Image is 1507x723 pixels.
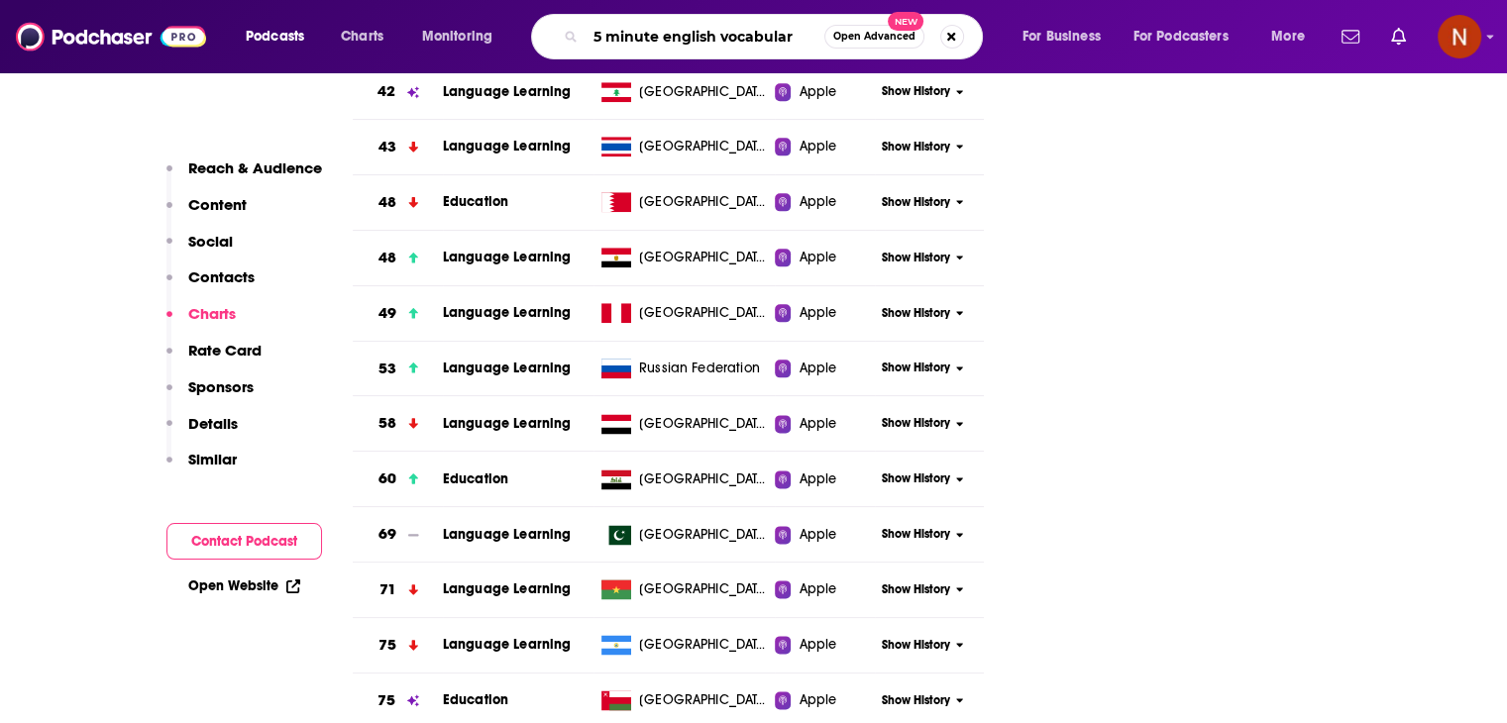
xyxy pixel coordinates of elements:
a: Apple [775,525,875,545]
span: Show History [882,692,950,709]
h3: 53 [378,358,396,380]
span: Language Learning [443,580,572,597]
span: Podcasts [246,23,304,51]
button: Show History [875,305,970,322]
h3: 43 [378,136,396,158]
button: Details [166,414,238,451]
span: Show History [882,83,950,100]
a: 49 [353,286,443,341]
a: Language Learning [443,360,572,376]
span: Apple [799,82,836,102]
span: Apple [799,248,836,267]
a: Language Learning [443,249,572,265]
p: Contacts [188,267,255,286]
h3: 71 [379,578,396,601]
a: Education [443,193,508,210]
a: Apple [775,248,875,267]
span: Thailand [639,137,768,156]
span: Nicaragua [639,635,768,655]
span: Show History [882,194,950,211]
span: Open Advanced [833,32,915,42]
span: Egypt [639,248,768,267]
a: Apple [775,579,875,599]
span: Show History [882,581,950,598]
a: Language Learning [443,304,572,321]
a: [GEOGRAPHIC_DATA] [593,137,775,156]
button: Show profile menu [1438,15,1481,58]
span: More [1271,23,1305,51]
h3: 75 [377,689,395,712]
h3: 48 [378,191,396,214]
a: [GEOGRAPHIC_DATA] [593,690,775,710]
a: Apple [775,192,875,212]
a: Apple [775,82,875,102]
a: [GEOGRAPHIC_DATA] [593,303,775,323]
img: Podchaser - Follow, Share and Rate Podcasts [16,18,206,55]
button: Similar [166,450,237,486]
h3: 60 [378,467,396,490]
span: Show History [882,139,950,155]
a: 75 [353,618,443,672]
p: Similar [188,450,237,468]
button: Show History [875,637,970,654]
button: Show History [875,83,970,100]
button: open menu [232,21,330,52]
a: Education [443,691,508,708]
p: Charts [188,304,236,323]
span: Apple [799,414,836,434]
span: Apple [799,579,836,599]
a: [GEOGRAPHIC_DATA] [593,469,775,489]
input: Search podcasts, credits, & more... [586,21,824,52]
button: Show History [875,526,970,543]
button: Show History [875,415,970,432]
span: Show History [882,637,950,654]
a: Language Learning [443,526,572,543]
div: Search podcasts, credits, & more... [550,14,1002,59]
button: Social [166,232,233,268]
a: 48 [353,231,443,285]
p: Reach & Audience [188,158,322,177]
button: Open AdvancedNew [824,25,924,49]
a: Charts [328,21,395,52]
h3: 75 [378,634,396,657]
span: For Business [1023,23,1101,51]
h3: 58 [378,412,396,435]
button: open menu [1009,21,1126,52]
span: Logged in as AdelNBM [1438,15,1481,58]
button: Show History [875,581,970,598]
a: Russian Federation [593,359,775,378]
span: Show History [882,415,950,432]
button: open menu [1257,21,1330,52]
button: open menu [408,21,518,52]
a: 42 [353,64,443,119]
span: Apple [799,635,836,655]
button: Charts [166,304,236,341]
a: [GEOGRAPHIC_DATA] [593,414,775,434]
a: Show notifications dropdown [1334,20,1367,53]
h3: 49 [378,302,396,325]
span: Language Learning [443,636,572,653]
span: Pakistan [639,525,768,545]
span: Language Learning [443,415,572,432]
span: Apple [799,359,836,378]
a: 53 [353,342,443,396]
a: [GEOGRAPHIC_DATA] [593,635,775,655]
span: Oman [639,690,768,710]
a: Apple [775,359,875,378]
a: 69 [353,507,443,562]
span: Show History [882,360,950,376]
button: Content [166,195,247,232]
button: Show History [875,194,970,211]
span: New [888,12,923,31]
a: 58 [353,396,443,451]
a: 43 [353,120,443,174]
span: Apple [799,525,836,545]
a: [GEOGRAPHIC_DATA] [593,525,775,545]
a: Language Learning [443,138,572,155]
button: Sponsors [166,377,254,414]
